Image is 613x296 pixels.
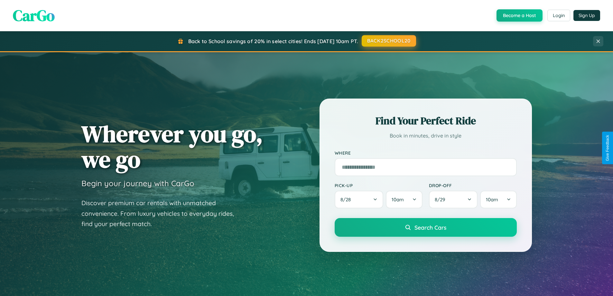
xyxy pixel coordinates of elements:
label: Drop-off [429,183,517,188]
h3: Begin your journey with CarGo [81,178,194,188]
span: Back to School savings of 20% in select cities! Ends [DATE] 10am PT. [188,38,358,44]
p: Discover premium car rentals with unmatched convenience. From luxury vehicles to everyday rides, ... [81,198,242,229]
label: Where [335,150,517,156]
button: 8/29 [429,191,478,208]
button: Sign Up [573,10,600,21]
span: 8 / 29 [435,196,448,203]
button: 8/28 [335,191,384,208]
h1: Wherever you go, we go [81,121,263,172]
span: 10am [486,196,498,203]
button: Become a Host [497,9,543,22]
h2: Find Your Perfect Ride [335,114,517,128]
button: Search Cars [335,218,517,237]
span: Search Cars [414,224,446,231]
span: CarGo [13,5,55,26]
span: 10am [392,196,404,203]
button: 10am [386,191,422,208]
p: Book in minutes, drive in style [335,131,517,140]
button: BACK2SCHOOL20 [362,35,416,47]
span: 8 / 28 [340,196,354,203]
button: 10am [480,191,516,208]
button: Login [547,10,570,21]
label: Pick-up [335,183,423,188]
div: Give Feedback [605,135,610,161]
